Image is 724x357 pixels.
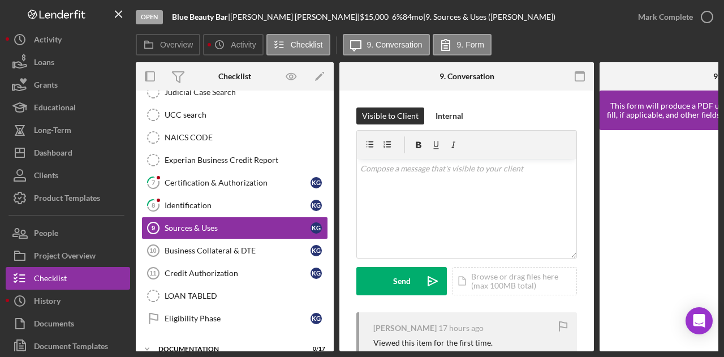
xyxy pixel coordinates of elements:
div: Checklist [34,267,67,293]
div: LOAN TABLED [165,291,327,300]
div: 0 / 17 [305,346,325,352]
a: 10Business Collateral & DTEKG [141,239,328,262]
div: NAICS CODE [165,133,327,142]
div: documentation [158,346,297,352]
div: Open [136,10,163,24]
div: Long-Term [34,119,71,144]
time: 2025-09-10 17:21 [438,324,484,333]
div: | 9. Sources & Uses ([PERSON_NAME]) [423,12,555,21]
button: Loans [6,51,130,74]
div: 9. Conversation [439,72,494,81]
span: $15,000 [360,12,389,21]
div: Project Overview [34,244,96,270]
div: [PERSON_NAME] [373,324,437,333]
tspan: 8 [152,201,155,209]
div: 84 mo [403,12,423,21]
div: People [34,222,58,247]
button: Visible to Client [356,107,424,124]
a: Eligibility PhaseKG [141,307,328,330]
div: K G [311,268,322,279]
a: 11Credit AuthorizationKG [141,262,328,285]
a: LOAN TABLED [141,285,328,307]
a: 9Sources & UsesKG [141,217,328,239]
a: UCC search [141,104,328,126]
button: History [6,290,130,312]
div: Documents [34,312,74,338]
button: Internal [430,107,469,124]
div: Viewed this item for the first time. [373,338,493,347]
div: Identification [165,201,311,210]
b: Blue Beauty Bar [172,12,228,21]
button: 9. Form [433,34,492,55]
button: 9. Conversation [343,34,430,55]
button: Long-Term [6,119,130,141]
button: Checklist [266,34,330,55]
div: Activity [34,28,62,54]
label: Checklist [291,40,323,49]
div: Business Collateral & DTE [165,246,311,255]
button: People [6,222,130,244]
div: Clients [34,164,58,190]
div: Experian Business Credit Report [165,156,327,165]
a: Judicial Case Search [141,81,328,104]
div: Product Templates [34,187,100,212]
div: Grants [34,74,58,99]
div: Dashboard [34,141,72,167]
div: K G [311,245,322,256]
a: NAICS CODE [141,126,328,149]
button: Product Templates [6,187,130,209]
button: Educational [6,96,130,119]
div: Credit Authorization [165,269,311,278]
div: | [172,12,230,21]
button: Clients [6,164,130,187]
label: 9. Form [457,40,484,49]
div: Loans [34,51,54,76]
div: K G [311,222,322,234]
div: UCC search [165,110,327,119]
div: Open Intercom Messenger [686,307,713,334]
div: History [34,290,61,315]
label: 9. Conversation [367,40,423,49]
button: Project Overview [6,244,130,267]
tspan: 9 [152,225,155,231]
button: Activity [203,34,263,55]
label: Activity [231,40,256,49]
a: Experian Business Credit Report [141,149,328,171]
div: Judicial Case Search [165,88,327,97]
tspan: 11 [149,270,156,277]
div: Educational [34,96,76,122]
div: K G [311,200,322,211]
div: 6 % [392,12,403,21]
button: Grants [6,74,130,96]
a: Checklist [6,267,130,290]
button: Dashboard [6,141,130,164]
button: Mark Complete [627,6,718,28]
label: Overview [160,40,193,49]
div: [PERSON_NAME] [PERSON_NAME] | [230,12,360,21]
div: Sources & Uses [165,223,311,233]
div: Mark Complete [638,6,693,28]
tspan: 7 [152,179,156,186]
a: 7Certification & AuthorizationKG [141,171,328,194]
div: K G [311,177,322,188]
div: Send [393,267,411,295]
div: K G [311,313,322,324]
button: Overview [136,34,200,55]
button: Activity [6,28,130,51]
div: Checklist [218,72,251,81]
div: Visible to Client [362,107,419,124]
div: Eligibility Phase [165,314,311,323]
button: Documents [6,312,130,335]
